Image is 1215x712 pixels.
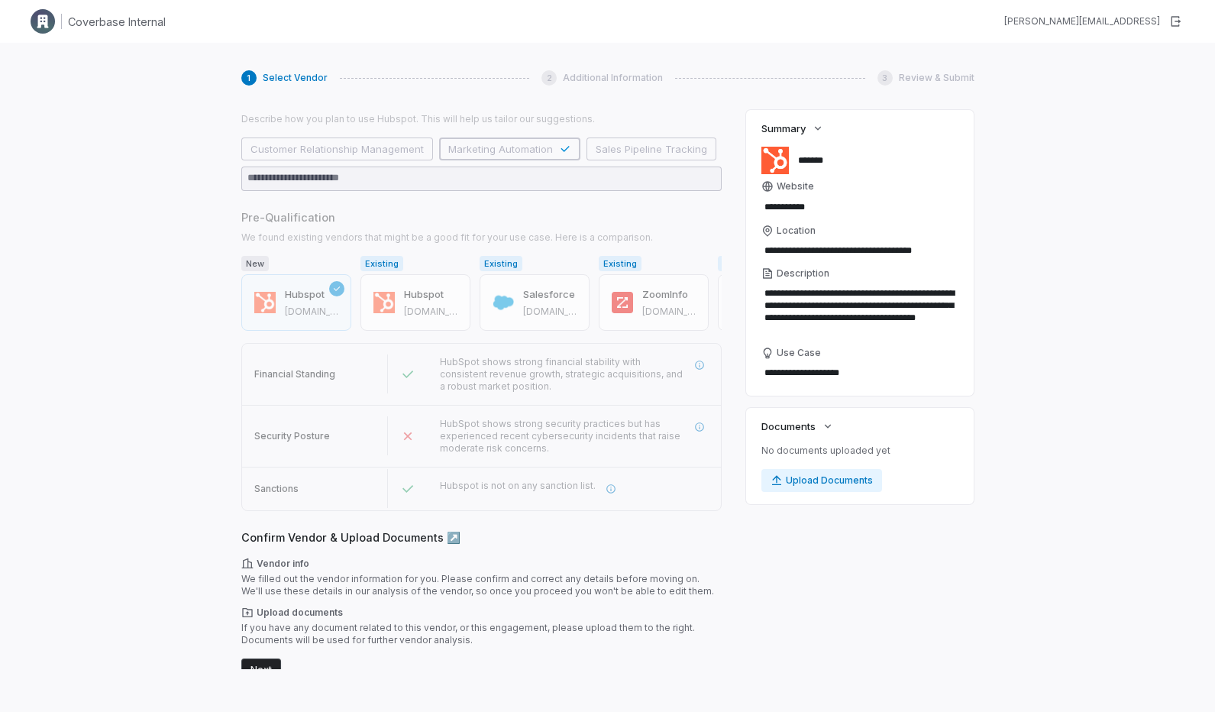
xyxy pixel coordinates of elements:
[877,70,893,86] div: 3
[642,306,696,318] span: zoominfo.com
[241,607,722,646] div: If you have any document related to this vendor, or this engagement, please upload them to the ri...
[360,256,403,271] span: Existing
[523,306,577,318] span: salesforce.com
[241,256,269,271] span: New
[241,113,722,125] span: Describe how you plan to use Hubspot. This will help us tailor our suggestions.
[241,274,351,331] button: Hubspot[DOMAIN_NAME]
[694,422,705,432] svg: More information
[68,14,166,30] h1: Coverbase Internal
[285,287,338,303] h3: Hubspot
[440,418,680,454] span: HubSpot shows strong security practices but has experienced recent cybersecurity incidents that r...
[31,9,55,34] img: Clerk Logo
[523,287,577,303] h3: Salesforce
[254,483,299,494] span: Sanctions
[686,413,713,441] button: More information
[241,558,722,570] span: Vendor info
[761,419,816,433] span: Documents
[400,429,415,444] svg: Failed
[599,256,641,271] span: Existing
[404,306,457,318] span: hubspot.com
[718,274,828,331] button: Gong[DOMAIN_NAME]
[694,360,705,371] svg: More information
[757,413,839,440] button: Documents
[777,347,821,359] span: Use Case
[254,368,335,380] span: Financial Standing
[263,72,328,84] span: Select Vendor
[1004,15,1160,28] div: [PERSON_NAME][EMAIL_ADDRESS]
[541,70,557,86] div: 2
[241,607,722,619] span: Upload documents
[777,180,814,193] span: Website
[761,121,806,135] span: Summary
[777,225,816,237] span: Location
[642,287,696,303] h3: ZoomInfo
[400,481,415,497] svg: Passed
[285,306,338,318] span: hubspot.com
[241,659,281,681] button: Next
[254,430,330,442] span: Security Posture
[440,356,683,392] span: HubSpot shows strong financial stability with consistent revenue growth, strategic acquisitions, ...
[480,274,590,331] button: Salesforce[DOMAIN_NAME]
[400,367,415,382] svg: Passed
[718,256,761,271] span: Existing
[761,445,959,457] p: No documents uploaded yet
[761,196,933,218] input: Website
[563,72,663,84] span: Additional Information
[360,274,470,331] button: Hubspot[DOMAIN_NAME]
[606,484,616,494] svg: More information
[241,70,257,86] div: 1
[599,274,709,331] button: ZoomInfo[DOMAIN_NAME]
[404,287,457,303] h3: Hubspot
[761,362,959,384] textarea: Use Case
[597,475,625,503] button: More information
[761,283,959,341] textarea: Description
[241,231,722,244] span: We found existing vendors that might be a good fit for your use case. Here is a comparison.
[761,240,959,261] input: Location
[440,480,596,491] span: Hubspot is not on any sanction list.
[757,115,829,142] button: Summary
[480,256,522,271] span: Existing
[899,72,974,84] span: Review & Submit
[686,351,713,379] button: More information
[241,209,722,225] span: Pre-Qualification
[241,529,722,545] span: Confirm Vendor & Upload Documents ↗️
[241,558,722,597] div: We filled out the vendor information for you. Please confirm and correct any details before movin...
[761,469,882,492] button: Upload Documents
[777,267,829,280] span: Description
